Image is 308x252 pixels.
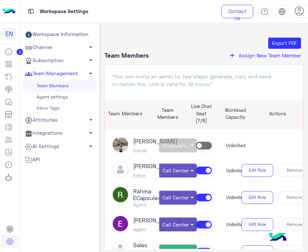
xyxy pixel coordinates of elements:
a: Contact Us [221,5,253,18]
p: Unlimited [226,221,246,228]
button: addAssign New Team Member [226,51,303,60]
p: (7/8) [189,117,213,124]
button: Edit Role [241,164,273,177]
a: Integrations [22,127,97,140]
span: arrow_drop_down [87,56,95,64]
span: arrow_drop_down [87,129,95,137]
a: API [22,153,97,166]
a: Subscription [22,54,97,67]
span: Call Center [162,221,189,227]
span: arrow_drop_down [87,116,95,124]
div: EN [3,27,16,40]
img: tab [27,7,35,15]
button: Edit Role [241,191,273,204]
a: Channel [22,41,97,54]
img: hulul-logo.png [267,227,289,249]
h5: Owner [133,148,177,153]
h5: Editor [133,173,177,178]
span: Export PDF [272,40,297,46]
h5: Agent [133,227,177,232]
p: Live Chat Seat [189,103,213,117]
p: Workspace Settings [40,7,88,16]
img: tab [261,8,268,15]
img: ACg8ocJxjSbAgF4bIT1QQTV7Co8YgNWjZHjD8pKqoriC8SuzEkt2Dw=s96-c [112,216,128,232]
h3: [PERSON_NAME] [133,163,177,170]
a: Team Members [22,80,97,91]
i: add [228,52,236,59]
a: AI Settings [22,140,97,153]
button: Edit Role [241,218,273,231]
h3: [PERSON_NAME] [133,138,177,145]
h4: Team Members [104,51,149,60]
h5: Agent [133,202,161,207]
img: ACg8ocJg7QylV2pBUCFyk5lppPBQaKAfVyqvkpPg3oHdDDVFx_v1Cw=s96-c [112,187,128,203]
img: Logo [3,5,15,18]
span: arrow_drop_down [87,43,95,51]
p: Team Members [105,110,146,117]
p: Workload Capacity [223,106,247,121]
p: Actions [257,110,298,117]
a: tab [258,5,271,18]
a: Workspace Information [22,28,97,41]
span: arrow_drop_down [87,142,95,150]
button: Export PDF [268,38,301,49]
p: Unlimited [226,167,246,174]
img: defaultAdmin.png [112,162,128,177]
p: "You can invite an admin by few steps: generate, copy and send Invitation link. Link is valid for... [112,73,296,88]
p: Unlimited [226,194,246,201]
span: API [25,155,40,164]
span: arrow_drop_up [87,69,95,77]
img: tab [278,8,286,15]
p: Unlimited [226,142,246,149]
a: Inbox Tags [22,103,97,114]
a: Team Management [22,67,97,80]
a: Attributes [22,114,97,127]
img: picture [112,137,128,153]
h3: [PERSON_NAME] [133,217,177,224]
h3: Rahma ECapsules [133,188,161,202]
a: Agent settings [22,91,97,103]
span: Assign New Team Member [239,52,301,58]
p: Team Members [155,106,180,121]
